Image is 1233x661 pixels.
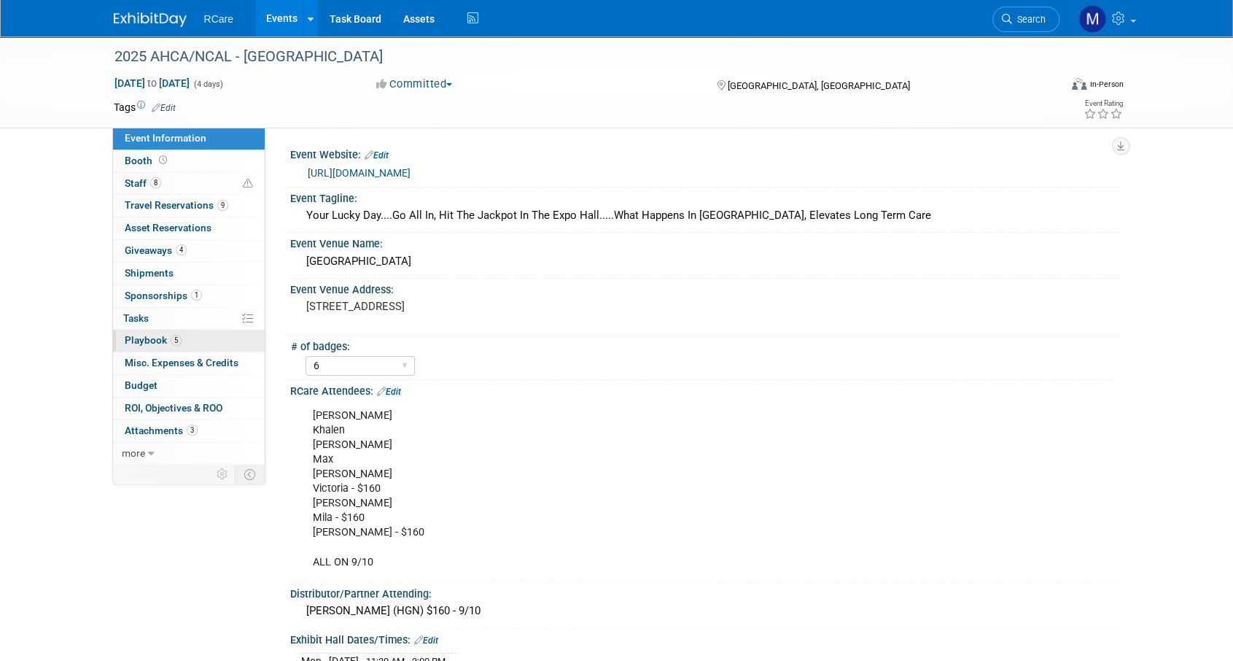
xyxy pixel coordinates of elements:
a: ROI, Objectives & ROO [113,398,265,420]
span: more [122,447,145,459]
img: Format-Inperson.png [1072,78,1086,90]
img: Mike Andolina [1078,5,1106,33]
a: Attachments3 [113,420,265,442]
div: Exhibit Hall Dates/Times: [290,629,1120,648]
a: Budget [113,375,265,397]
span: Potential Scheduling Conflict -- at least one attendee is tagged in another overlapping event. [243,177,253,190]
img: ExhibitDay [114,12,187,27]
td: Tags [114,100,176,115]
td: Personalize Event Tab Strip [210,465,236,484]
td: Toggle Event Tabs [235,465,265,484]
span: Playbook [125,334,182,346]
span: to [145,77,159,89]
span: ROI, Objectives & ROO [125,402,222,414]
span: [DATE] [DATE] [114,77,190,90]
a: Playbook5 [113,330,265,352]
div: Your Lucky Day....Go All In, Hit The Jackpot In The Expo Hall.....What Happens In [GEOGRAPHIC_DAT... [301,204,1109,227]
div: [PERSON_NAME] Khalen [PERSON_NAME] Max [PERSON_NAME] Victoria - $160 [PERSON_NAME] Mila - $160 [P... [303,401,960,577]
span: Tasks [123,312,149,324]
span: 3 [187,425,198,436]
button: Committed [371,77,458,92]
a: more [113,443,265,465]
span: Booth [125,155,170,166]
span: [GEOGRAPHIC_DATA], [GEOGRAPHIC_DATA] [728,80,910,91]
a: Tasks [113,308,265,330]
div: 2025 AHCA/NCAL - [GEOGRAPHIC_DATA] [109,44,1038,70]
a: Misc. Expenses & Credits [113,352,265,374]
div: # of badges: [291,336,1113,354]
span: Misc. Expenses & Credits [125,357,238,368]
div: Distributor/Partner Attending: [290,583,1120,601]
span: (4 days) [192,80,223,89]
div: Event Venue Name: [290,233,1120,251]
div: Event Venue Address: [290,279,1120,297]
a: Sponsorships1 [113,285,265,307]
div: Event Tagline: [290,188,1120,206]
pre: [STREET_ADDRESS] [306,300,620,313]
a: Event Information [113,128,265,150]
div: [GEOGRAPHIC_DATA] [301,250,1109,273]
div: In-Person [1089,79,1123,90]
span: Shipments [125,267,174,279]
a: [URL][DOMAIN_NAME] [308,167,411,179]
div: Event Format [973,76,1124,98]
span: Sponsorships [125,290,202,301]
span: 9 [217,200,228,211]
span: Travel Reservations [125,199,228,211]
a: Search [992,7,1059,32]
span: Attachments [125,425,198,436]
div: Event Rating [1083,100,1122,107]
span: 1 [191,290,202,301]
a: Giveaways4 [113,240,265,262]
span: Budget [125,379,157,391]
a: Edit [414,635,438,646]
a: Edit [152,103,176,113]
a: Edit [377,387,401,397]
div: RCare Attendees: [290,380,1120,399]
span: Search [1012,14,1046,25]
a: Travel Reservations9 [113,195,265,217]
div: [PERSON_NAME] (HGN) $160 - 9/10 [301,600,1109,622]
a: Asset Reservations [113,217,265,239]
span: Staff [125,177,161,189]
a: Staff8 [113,173,265,195]
a: Edit [365,150,389,161]
span: 4 [176,244,187,255]
span: RCare [204,13,233,25]
span: Booth not reserved yet [156,155,170,166]
span: 8 [150,177,161,188]
span: Giveaways [125,244,187,256]
span: 5 [171,335,182,346]
a: Booth [113,150,265,172]
span: Event Information [125,132,206,144]
span: Asset Reservations [125,222,211,233]
a: Shipments [113,263,265,285]
div: Event Website: [290,144,1120,163]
